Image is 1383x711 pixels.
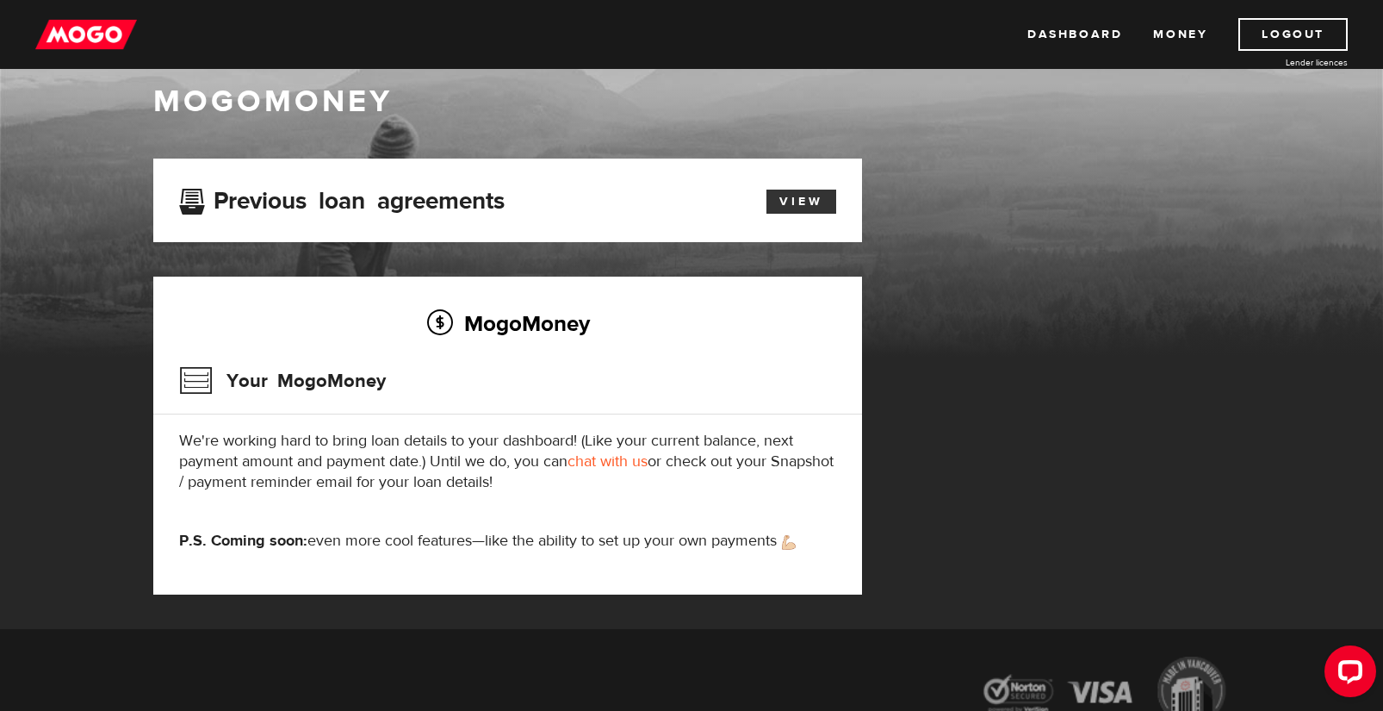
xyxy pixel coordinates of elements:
[179,187,505,209] h3: Previous loan agreements
[567,452,648,471] a: chat with us
[1238,18,1348,51] a: Logout
[782,535,796,550] img: strong arm emoji
[1153,18,1207,51] a: Money
[179,359,386,403] h3: Your MogoMoney
[1027,18,1122,51] a: Dashboard
[179,431,836,493] p: We're working hard to bring loan details to your dashboard! (Like your current balance, next paym...
[179,305,836,341] h2: MogoMoney
[35,18,137,51] img: mogo_logo-11ee424be714fa7cbb0f0f49df9e16ec.png
[179,531,307,551] strong: P.S. Coming soon:
[153,84,1230,120] h1: MogoMoney
[766,190,836,214] a: View
[1219,56,1348,69] a: Lender licences
[1311,639,1383,711] iframe: LiveChat chat widget
[179,531,836,552] p: even more cool features—like the ability to set up your own payments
